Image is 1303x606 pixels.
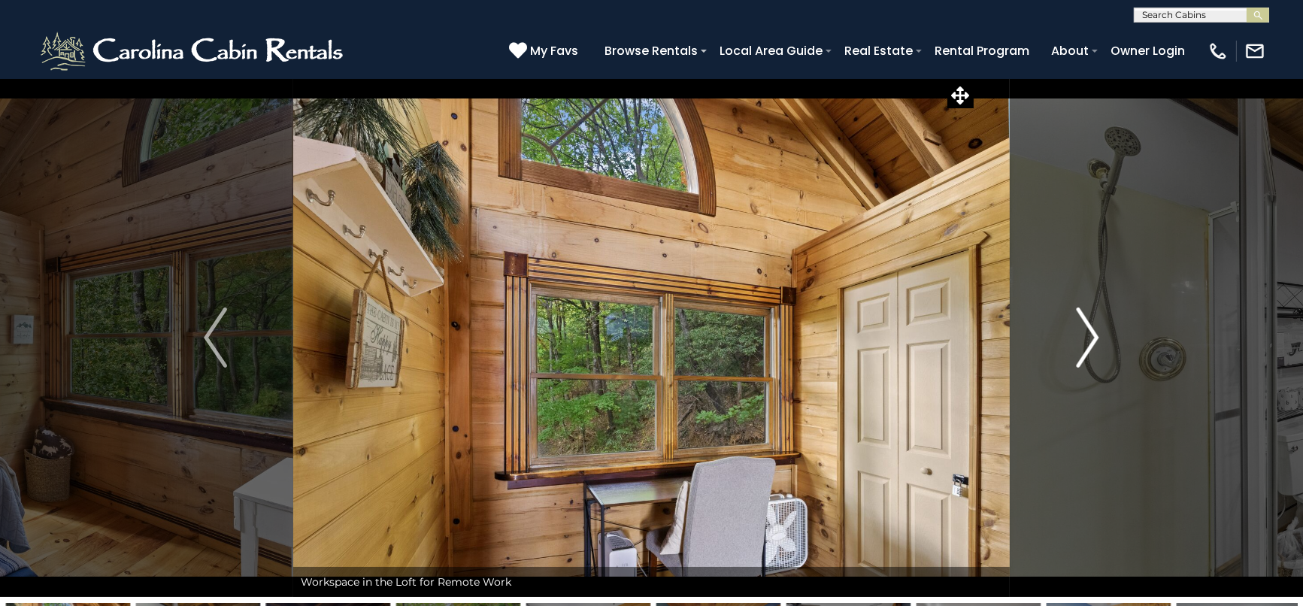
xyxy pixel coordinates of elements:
[1208,41,1229,62] img: phone-regular-white.png
[1044,38,1096,64] a: About
[927,38,1037,64] a: Rental Program
[138,78,293,597] button: Previous
[597,38,705,64] a: Browse Rentals
[1010,78,1165,597] button: Next
[837,38,920,64] a: Real Estate
[1244,41,1265,62] img: mail-regular-white.png
[204,308,226,368] img: arrow
[38,29,350,74] img: White-1-2.png
[712,38,830,64] a: Local Area Guide
[530,41,578,60] span: My Favs
[1076,308,1098,368] img: arrow
[509,41,582,61] a: My Favs
[1103,38,1192,64] a: Owner Login
[293,567,1010,597] div: Workspace in the Loft for Remote Work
